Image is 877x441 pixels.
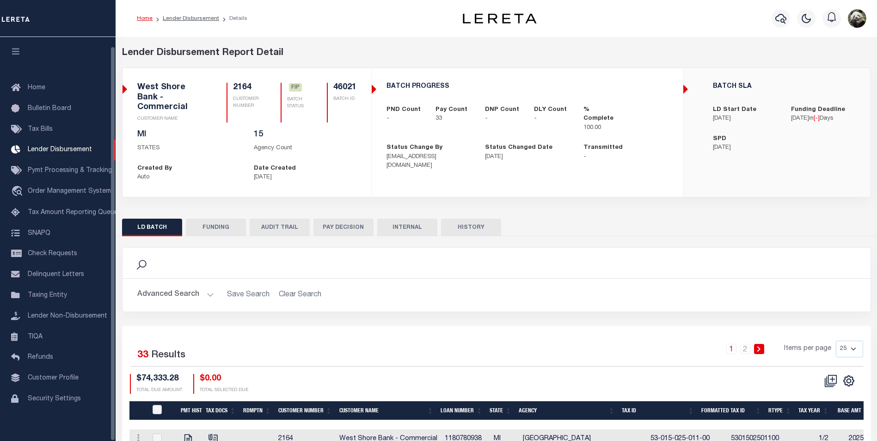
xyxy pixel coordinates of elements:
p: [DATE] [254,173,356,182]
p: TOTAL DUE AMOUNT [136,387,182,394]
h5: MI [137,130,240,140]
span: Check Requests [28,251,77,257]
span: Lender Disbursement [28,147,92,153]
label: Status Changed Date [485,143,552,153]
p: BATCH ID [333,96,356,103]
h5: West Shore Bank - Commercial [137,83,205,113]
p: [DATE] [713,143,777,153]
th: Pmt Hist [177,401,202,420]
p: 100.00 [583,123,619,133]
p: CUSTOMER NUMBER [233,96,258,110]
span: Customer Profile [28,375,79,381]
p: Auto [137,173,240,182]
span: Tax Amount Reporting Queue [28,209,118,216]
a: Home [137,16,153,21]
a: 1 [726,344,736,354]
h5: 46021 [333,83,356,93]
label: DNP Count [485,105,519,115]
span: Order Management System [28,188,111,195]
img: logo-dark.svg [463,13,537,24]
label: LD Start Date [713,105,756,115]
label: Date Created [254,164,296,173]
p: [DATE] [485,153,570,162]
p: CUSTOMER NAME [137,116,205,122]
label: Funding Deadline [791,105,845,115]
th: Tax Id: activate to sort column ascending [618,401,698,420]
label: Pay Count [435,105,467,115]
h5: BATCH SLA [713,83,855,91]
span: [DATE] [791,116,809,122]
button: INTERNAL [377,219,437,236]
span: FIP [289,83,302,92]
span: SNAPQ [28,230,50,236]
span: Bulletin Board [28,105,71,112]
th: Customer Number: activate to sort column ascending [275,401,336,420]
p: - [534,114,570,123]
th: Base Amt: activate to sort column ascending [832,401,873,420]
a: 2 [740,344,750,354]
span: Home [28,85,45,91]
th: Customer Name: activate to sort column ascending [336,401,437,420]
span: Tax Bills [28,126,53,133]
button: PAY DECISION [313,219,374,236]
p: [EMAIL_ADDRESS][DOMAIN_NAME] [386,153,471,171]
span: - [815,116,818,122]
span: Pymt Processing & Tracking [28,167,112,174]
label: DLY Count [534,105,567,115]
th: Loan Number: activate to sort column ascending [437,401,486,420]
div: Lender Disbursement Report Detail [122,46,871,60]
th: Agency: activate to sort column ascending [515,401,618,420]
label: PND Count [386,105,421,115]
p: - [583,153,668,162]
li: Details [219,14,247,23]
span: Items per page [784,344,831,354]
th: Tax Year: activate to sort column ascending [795,401,832,420]
span: TIQA [28,333,43,340]
button: AUDIT TRAIL [250,219,310,236]
span: Lender Non-Disbursement [28,313,107,319]
p: 33 [435,114,471,123]
label: Created By [137,164,172,173]
p: TOTAL SELECTED DUE [200,387,248,394]
label: SPD [713,135,726,144]
button: Advanced Search [137,286,214,304]
label: % Complete [583,105,619,123]
th: Rdmptn: activate to sort column ascending [239,401,275,420]
label: Transmitted [583,143,623,153]
span: 33 [137,350,148,360]
a: Lender Disbursement [163,16,219,21]
p: in Days [791,114,855,123]
th: RType: activate to sort column ascending [765,401,795,420]
label: Results [151,348,185,363]
th: Tax Docs: activate to sort column ascending [202,401,239,420]
button: HISTORY [441,219,501,236]
p: STATES [137,144,240,153]
h5: 2164 [233,83,258,93]
th: State: activate to sort column ascending [486,401,515,420]
span: Taxing Entity [28,292,67,299]
p: - [386,114,422,123]
span: Delinquent Letters [28,271,84,278]
i: travel_explore [11,186,26,198]
h4: $74,333.28 [136,374,182,384]
h4: $0.00 [200,374,248,384]
a: FIP [289,84,302,92]
span: Refunds [28,354,53,361]
button: FUNDING [186,219,246,236]
h5: 15 [254,130,356,140]
h5: BATCH PROGRESS [386,83,668,91]
span: Security Settings [28,396,81,402]
span: [ ] [814,116,820,122]
th: Formatted Tax Id: activate to sort column ascending [698,401,765,420]
p: [DATE] [713,114,777,123]
th: &nbsp;&nbsp;&nbsp;&nbsp;&nbsp;&nbsp;&nbsp;&nbsp;&nbsp;&nbsp; [129,401,147,420]
button: LD BATCH [122,219,182,236]
p: BATCH STATUS [287,96,305,110]
p: - [485,114,521,123]
label: Status Change By [386,143,442,153]
th: PayeePmtBatchStatus [147,401,177,420]
p: Agency Count [254,144,356,153]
